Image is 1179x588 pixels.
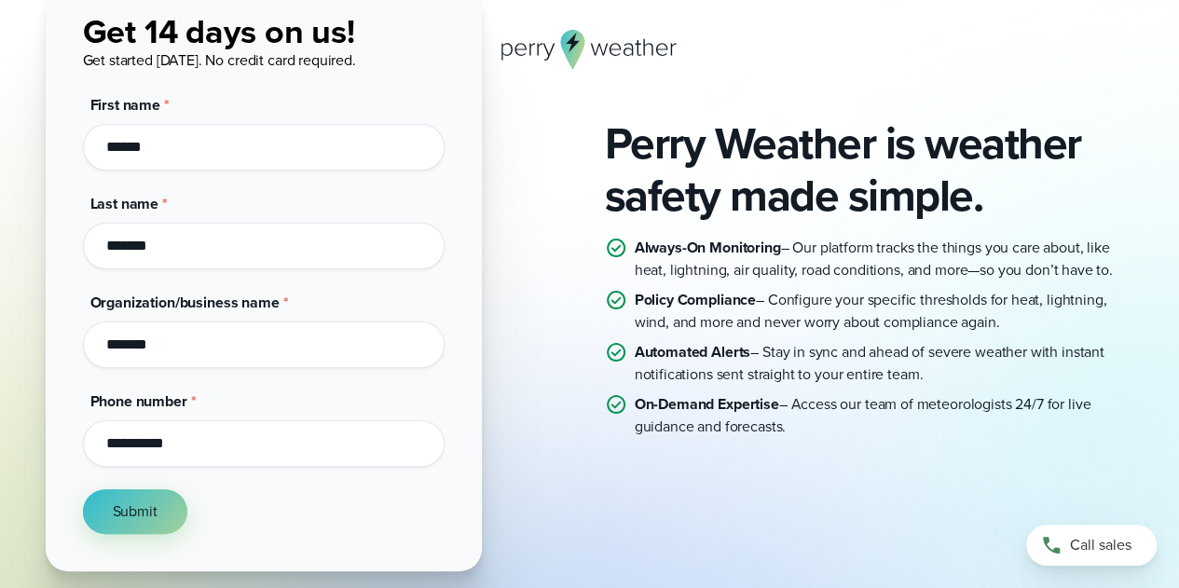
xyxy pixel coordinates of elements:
[635,289,1134,334] p: – Configure your specific thresholds for heat, lightning, wind, and more and never worry about co...
[90,94,160,116] span: First name
[635,237,781,258] strong: Always-On Monitoring
[90,390,187,412] span: Phone number
[113,500,158,523] span: Submit
[90,193,159,214] span: Last name
[1070,534,1131,556] span: Call sales
[635,237,1134,281] p: – Our platform tracks the things you care about, like heat, lightning, air quality, road conditio...
[1026,525,1157,566] a: Call sales
[83,7,355,56] span: Get 14 days on us!
[635,393,1134,438] p: – Access our team of meteorologists 24/7 for live guidance and forecasts.
[605,117,1134,222] h2: Perry Weather is weather safety made simple.
[635,393,779,415] strong: On-Demand Expertise
[635,341,751,362] strong: Automated Alerts
[83,489,187,534] button: Submit
[635,341,1134,386] p: – Stay in sync and ahead of severe weather with instant notifications sent straight to your entir...
[635,289,756,310] strong: Policy Compliance
[90,292,280,313] span: Organization/business name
